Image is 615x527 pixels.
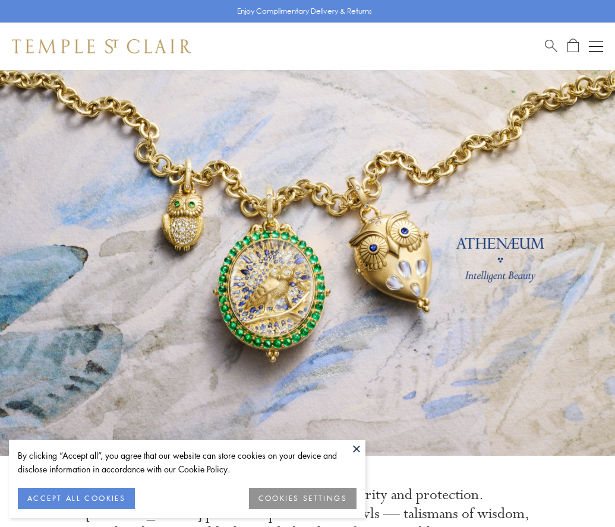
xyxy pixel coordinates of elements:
[249,488,357,509] button: COOKIES SETTINGS
[589,39,603,53] button: Open navigation
[12,39,191,53] img: Temple St. Clair
[545,39,557,53] a: Search
[18,449,357,476] div: By clicking “Accept all”, you agree that our website can store cookies on your device and disclos...
[18,488,135,509] button: ACCEPT ALL COOKIES
[567,39,579,53] a: Open Shopping Bag
[237,5,372,17] p: Enjoy Complimentary Delivery & Returns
